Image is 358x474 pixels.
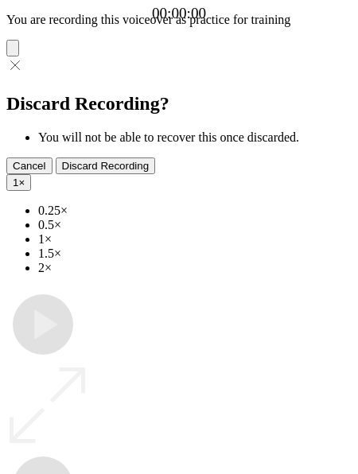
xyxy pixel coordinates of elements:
button: Discard Recording [56,157,156,174]
a: 00:00:00 [152,5,206,22]
li: 0.25× [38,204,352,218]
button: 1× [6,174,31,191]
li: 0.5× [38,218,352,232]
li: You will not be able to recover this once discarded. [38,130,352,145]
p: You are recording this voiceover as practice for training [6,13,352,27]
button: Cancel [6,157,53,174]
span: 1 [13,177,18,188]
li: 1× [38,232,352,247]
li: 2× [38,261,352,275]
h2: Discard Recording? [6,93,352,115]
li: 1.5× [38,247,352,261]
